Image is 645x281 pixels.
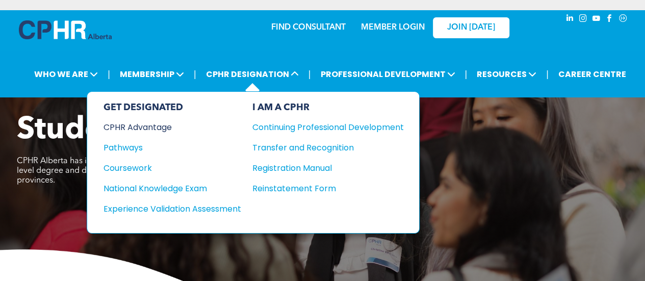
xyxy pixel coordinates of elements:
[361,23,425,32] a: MEMBER LOGIN
[104,141,241,154] a: Pathways
[104,202,241,215] a: Experience Validation Assessment
[252,182,389,195] div: Reinstatement Form
[104,121,227,134] div: CPHR Advantage
[252,121,389,134] div: Continuing Professional Development
[617,13,629,27] a: Social network
[433,17,509,38] a: JOIN [DATE]
[555,65,629,84] a: CAREER CENTRE
[17,115,281,146] span: Student Programs
[591,13,602,27] a: youtube
[271,23,346,32] a: FIND CONSULTANT
[465,64,467,85] li: |
[252,162,404,174] a: Registration Manual
[117,65,187,84] span: MEMBERSHIP
[308,64,311,85] li: |
[578,13,589,27] a: instagram
[108,64,110,85] li: |
[546,64,549,85] li: |
[252,141,404,154] a: Transfer and Recognition
[252,121,404,134] a: Continuing Professional Development
[104,202,227,215] div: Experience Validation Assessment
[19,20,112,39] img: A blue and white logo for cp alberta
[252,102,404,113] div: I AM A CPHR
[104,102,241,113] div: GET DESIGNATED
[447,23,495,33] span: JOIN [DATE]
[17,157,307,185] span: CPHR Alberta has introduced a program for identifying post-secondary credit-level degree and dipl...
[104,162,227,174] div: Coursework
[252,182,404,195] a: Reinstatement Form
[104,182,227,195] div: National Knowledge Exam
[252,141,389,154] div: Transfer and Recognition
[194,64,196,85] li: |
[31,65,101,84] span: WHO WE ARE
[474,65,539,84] span: RESOURCES
[104,121,241,134] a: CPHR Advantage
[604,13,615,27] a: facebook
[104,162,241,174] a: Coursework
[317,65,458,84] span: PROFESSIONAL DEVELOPMENT
[252,162,389,174] div: Registration Manual
[104,141,227,154] div: Pathways
[203,65,302,84] span: CPHR DESIGNATION
[104,182,241,195] a: National Knowledge Exam
[564,13,576,27] a: linkedin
